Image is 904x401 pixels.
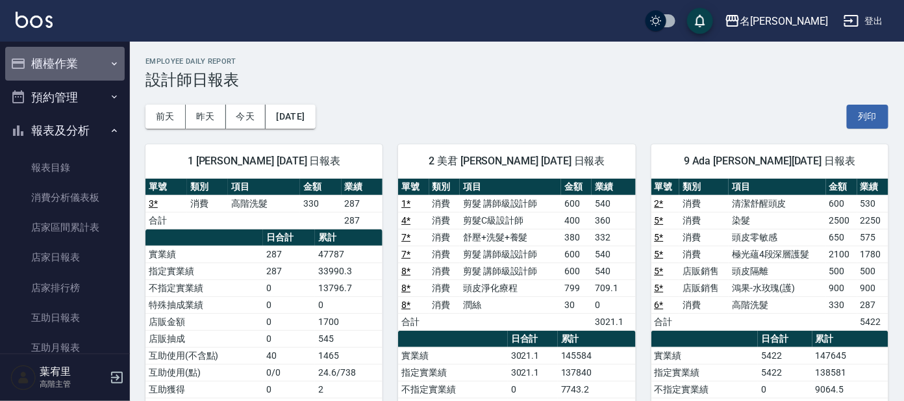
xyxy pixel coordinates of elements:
[592,296,635,313] td: 0
[826,296,857,313] td: 330
[145,296,263,313] td: 特殊抽成業績
[561,279,592,296] td: 799
[758,331,812,348] th: 日合計
[460,195,561,212] td: 剪髮 講師級設計師
[592,179,635,196] th: 業績
[558,364,636,381] td: 137840
[729,246,825,263] td: 極光蘊4段深層護髮
[679,195,729,212] td: 消費
[145,263,263,279] td: 指定實業績
[300,195,342,212] td: 330
[398,347,508,364] td: 實業績
[651,179,680,196] th: 單號
[145,71,888,89] h3: 設計師日報表
[429,279,460,296] td: 消費
[857,212,888,229] td: 2250
[398,313,429,330] td: 合計
[826,229,857,246] td: 650
[342,212,383,229] td: 287
[145,347,263,364] td: 互助使用(不含點)
[758,347,812,364] td: 5422
[315,229,383,246] th: 累計
[857,296,888,313] td: 287
[263,229,315,246] th: 日合計
[398,364,508,381] td: 指定實業績
[263,279,315,296] td: 0
[592,246,635,263] td: 540
[315,263,383,279] td: 33990.3
[508,331,558,348] th: 日合計
[508,347,558,364] td: 3021.1
[228,179,300,196] th: 項目
[729,212,825,229] td: 染髮
[263,381,315,398] td: 0
[758,364,812,381] td: 5422
[729,229,825,246] td: 頭皮零敏感
[315,381,383,398] td: 2
[145,57,888,66] h2: Employee Daily Report
[651,381,759,398] td: 不指定實業績
[263,296,315,313] td: 0
[561,212,592,229] td: 400
[186,105,226,129] button: 昨天
[429,229,460,246] td: 消費
[145,279,263,296] td: 不指定實業績
[729,296,825,313] td: 高階洗髮
[679,229,729,246] td: 消費
[161,155,367,168] span: 1 [PERSON_NAME] [DATE] 日報表
[5,114,125,148] button: 報表及分析
[460,246,561,263] td: 剪髮 講師級設計師
[398,179,635,331] table: a dense table
[40,365,106,378] h5: 葉宥里
[857,179,888,196] th: 業績
[263,364,315,381] td: 0/0
[145,364,263,381] td: 互助使用(點)
[266,105,315,129] button: [DATE]
[651,179,888,331] table: a dense table
[5,303,125,333] a: 互助日報表
[145,381,263,398] td: 互助獲得
[460,279,561,296] td: 頭皮淨化療程
[5,153,125,183] a: 報表目錄
[315,330,383,347] td: 545
[561,246,592,263] td: 600
[460,296,561,313] td: 潤絲
[592,229,635,246] td: 332
[315,246,383,263] td: 47787
[145,179,187,196] th: 單號
[826,263,857,279] td: 500
[5,213,125,242] a: 店家區間累計表
[812,364,888,381] td: 138581
[398,381,508,398] td: 不指定實業績
[558,331,636,348] th: 累計
[651,313,680,330] td: 合計
[758,381,812,398] td: 0
[651,347,759,364] td: 實業績
[187,195,229,212] td: 消費
[315,296,383,313] td: 0
[398,179,429,196] th: 單號
[263,347,315,364] td: 40
[5,183,125,213] a: 消費分析儀表板
[740,13,828,29] div: 名[PERSON_NAME]
[460,212,561,229] td: 剪髮C級設計師
[460,179,561,196] th: 項目
[558,347,636,364] td: 145584
[429,246,460,263] td: 消費
[40,378,106,390] p: 高階主管
[429,179,460,196] th: 類別
[729,279,825,296] td: 鴻果-水玫瑰(護)
[826,195,857,212] td: 600
[561,296,592,313] td: 30
[10,365,36,391] img: Person
[145,179,383,229] table: a dense table
[679,263,729,279] td: 店販銷售
[429,195,460,212] td: 消費
[263,330,315,347] td: 0
[679,296,729,313] td: 消費
[263,263,315,279] td: 287
[315,347,383,364] td: 1465
[679,179,729,196] th: 類別
[5,333,125,363] a: 互助月報表
[315,364,383,381] td: 24.6/738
